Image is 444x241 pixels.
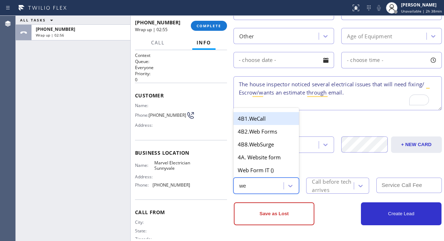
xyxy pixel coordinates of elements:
button: Save as Lost [234,202,314,225]
button: + NEW CARD [391,136,442,153]
span: [PHONE_NUMBER] [149,112,186,118]
span: Wrap up | 02:56 [36,33,64,38]
span: [PHONE_NUMBER] [36,26,75,32]
div: [PERSON_NAME] [401,2,442,8]
span: Business location [135,149,227,156]
span: Call [151,39,165,46]
span: [PHONE_NUMBER] [135,19,180,26]
h2: Queue: [135,58,227,64]
span: Address: [135,122,154,128]
button: ALL TASKS [16,16,60,24]
span: Name: [135,163,154,168]
textarea: To enrich screen reader interactions, please activate Accessibility in Grammarly extension settings [233,76,442,110]
span: Wrap up | 02:55 [135,26,168,33]
span: Marvel Electrician Sunnyvale [154,160,190,171]
span: Info [197,39,211,46]
div: Credit card [235,119,441,129]
input: Service Call Fee [376,178,442,193]
h1: Context [135,52,227,58]
span: Phone: [135,182,153,188]
p: Everyone [135,64,227,71]
div: 4B8.WebSurge [233,138,299,151]
span: Phone: [135,112,149,118]
span: City: [135,220,154,225]
span: Unavailable | 2h 38min [401,9,442,14]
span: ALL TASKS [20,18,46,23]
button: COMPLETE [191,21,227,31]
h2: Priority: [135,71,227,77]
span: Address: [135,174,154,179]
input: - choose date - [233,52,334,68]
div: 4A. Web Form IT () [233,177,299,189]
div: Web Form IT () [233,164,299,177]
span: Customer [135,92,227,99]
button: Info [192,36,216,50]
div: Age of Equipment [347,32,392,40]
div: Call before tech arrives [312,178,353,194]
span: Name: [135,103,154,108]
p: 0 [135,77,227,83]
span: [PHONE_NUMBER] [153,182,190,188]
span: State: [135,228,154,233]
span: COMPLETE [197,23,221,28]
div: 4B2.Web Forms [233,125,299,138]
span: Call From [135,209,227,216]
div: 4A. Website form [233,151,299,164]
div: Other [239,32,254,40]
div: 4B1.WeCall [233,112,299,125]
span: - choose time - [347,57,383,63]
button: Create Lead [361,202,441,225]
button: Mute [374,3,384,13]
div: Other [235,160,441,170]
button: Call [147,36,169,50]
